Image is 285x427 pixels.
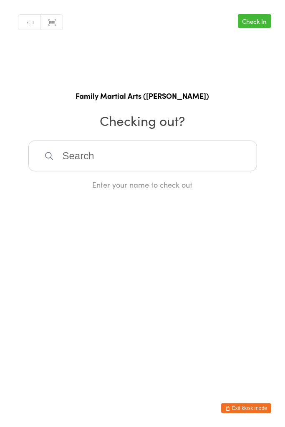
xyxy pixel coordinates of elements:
[8,90,277,101] h1: Family Martial Arts ([PERSON_NAME])
[28,179,257,190] div: Enter your name to check out
[238,14,271,28] a: Check In
[8,111,277,130] h2: Checking out?
[28,141,257,171] input: Search
[221,403,271,413] button: Exit kiosk mode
